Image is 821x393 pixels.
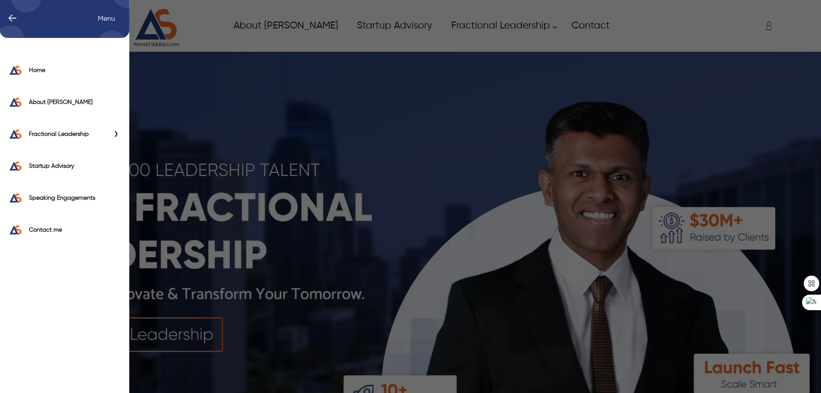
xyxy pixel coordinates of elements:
img: Startup Advisory [9,159,22,173]
label: About [PERSON_NAME] [29,98,121,107]
span: Left Menu Items [98,15,124,23]
a: Fractional Leadership [9,129,109,139]
label: Startup Advisory [29,162,121,170]
a: Speaking Engagements [9,193,121,203]
label: Contact me [29,226,121,234]
img: Speaking Engagements [9,191,22,205]
a: About Ahmad [9,97,121,107]
label: Home [29,66,121,75]
label: Speaking Engagements [29,194,121,202]
a: Startup Advisory [9,161,121,171]
a: Contact me [9,225,121,235]
img: Home [9,63,22,77]
label: Fractional Leadership [29,130,109,138]
img: Contact me [9,223,22,237]
img: About Ahmad [9,95,22,109]
img: Fractional Leadership [9,127,22,141]
a: Home [9,65,121,75]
